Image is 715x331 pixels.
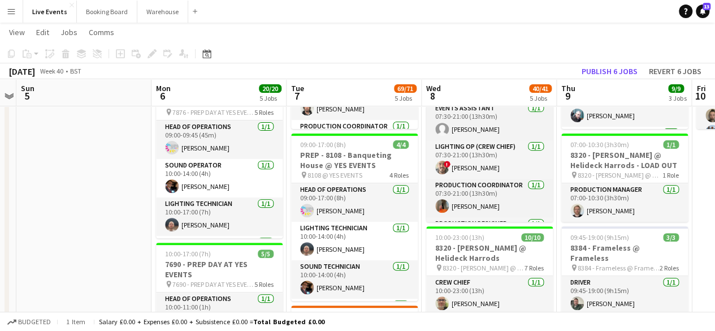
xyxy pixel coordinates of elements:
span: Budgeted [18,318,51,326]
app-card-role: Sound Technician1/110:00-14:00 (4h)[PERSON_NAME] [291,260,418,299]
span: Comms [89,27,114,37]
app-card-role: TPM1/1 [156,236,283,274]
span: Edit [36,27,49,37]
div: 5 Jobs [259,94,281,102]
span: 69/71 [394,84,417,93]
span: 3/3 [663,233,679,242]
span: 5 [19,89,34,102]
app-job-card: 09:00-17:00 (8h)5/57876 - PREP DAY AT YES EVENTS 7876 - PREP DAY AT YES EVENTS5 RolesHead of Oper... [156,71,283,238]
span: 1 Role [662,171,679,179]
span: Fri [696,83,705,93]
div: [DATE] [9,66,35,77]
span: 09:00-17:00 (8h) [300,140,346,149]
span: 8320 - [PERSON_NAME] @ Helideck Harrods - LOAD OUT [578,171,662,179]
a: Comms [84,25,119,40]
app-card-role: Video Operator1/106:00-19:00 (13h)[PERSON_NAME] [561,88,688,127]
app-card-role: Head of Operations1/109:00-17:00 (8h)[PERSON_NAME] [291,183,418,222]
span: 10 [695,89,705,102]
span: Total Budgeted £0.00 [253,317,324,326]
span: 10:00-23:00 (13h) [435,233,484,242]
span: 5 Roles [254,280,274,289]
span: Wed [426,83,441,93]
span: 7 [289,89,304,102]
h3: 8384 - Frameless @ Frameless [561,243,688,263]
span: 20/20 [259,84,281,93]
span: 8384 - Frameless @ Frameless [578,264,660,272]
span: View [9,27,25,37]
app-card-role: Production Designer1/1 [426,217,553,256]
span: ! [444,161,450,167]
app-card-role: Video Technician2/2 [561,127,688,182]
span: 07:00-10:30 (3h30m) [570,140,629,149]
app-card-role: Lighting Technician1/110:00-17:00 (7h)[PERSON_NAME] [156,197,283,236]
div: 3 Jobs [669,94,686,102]
span: Jobs [60,27,77,37]
app-job-card: 07:00-10:30 (3h30m)1/18320 - [PERSON_NAME] @ Helideck Harrods - LOAD OUT 8320 - [PERSON_NAME] @ H... [561,134,688,222]
h3: 8320 - [PERSON_NAME] @ Helideck Harrods - LOAD OUT [561,150,688,170]
app-job-card: 07:30-21:00 (13h30m)7/78264 - Harrods @ BAFTA [STREET_ADDRESS] 8264 - BAFTA 195 Piccadilly7 Roles... [426,54,553,222]
span: 7876 - PREP DAY AT YES EVENTS [172,108,254,117]
app-card-role: Events Assistant1/107:30-21:00 (13h30m)[PERSON_NAME] [426,102,553,140]
span: 9 [560,89,575,102]
span: 2 Roles [660,264,679,272]
span: 9/9 [668,84,684,93]
app-card-role: Crew Chief1/110:00-23:00 (13h)[PERSON_NAME] [426,276,553,315]
span: 4/4 [393,140,409,149]
app-card-role: Sound Operator1/110:00-14:00 (4h)[PERSON_NAME] [156,159,283,197]
button: Publish 6 jobs [577,64,642,79]
h3: PREP - 8108 - Banqueting House @ YES EVENTS [291,150,418,170]
span: Tue [291,83,304,93]
span: 1/1 [663,140,679,149]
span: 10/10 [521,233,544,242]
button: Revert 6 jobs [644,64,706,79]
app-card-role: Head of Operations1/109:00-09:45 (45m)[PERSON_NAME] [156,121,283,159]
span: 5 Roles [254,108,274,117]
span: Week 40 [37,67,66,75]
button: Live Events [23,1,77,23]
div: 5 Jobs [395,94,416,102]
span: Thu [561,83,575,93]
span: Sun [21,83,34,93]
a: Edit [32,25,54,40]
span: 4 Roles [389,171,409,179]
button: Budgeted [6,316,53,328]
div: 5 Jobs [530,94,551,102]
app-card-role: Driver1/109:45-19:00 (9h15m)[PERSON_NAME] [561,276,688,315]
app-job-card: 09:00-17:00 (8h)4/4PREP - 8108 - Banqueting House @ YES EVENTS 8108 @ YES EVENTS4 RolesHead of Op... [291,134,418,301]
span: 7690 - PREP DAY AT YES EVENTS [172,280,254,289]
span: 7 Roles [525,264,544,272]
a: Jobs [56,25,82,40]
app-card-role: Production Manager1/107:00-10:30 (3h30m)[PERSON_NAME] [561,183,688,222]
span: 8108 @ YES EVENTS [307,171,362,179]
span: 6 [154,89,171,102]
app-card-role: Lighting Op (Crew Chief)1/107:30-21:00 (13h30m)![PERSON_NAME] [426,140,553,179]
app-card-role: Production Coordinator1/1 [291,120,418,158]
h3: 8320 - [PERSON_NAME] @ Helideck Harrods [426,243,553,263]
span: 1 item [62,317,89,326]
button: Warehouse [137,1,188,23]
span: 10:00-17:00 (7h) [165,250,211,258]
button: Booking Board [77,1,137,23]
h3: 7690 - PREP DAY AT YES EVENTS [156,259,283,280]
span: 8 [424,89,441,102]
app-card-role: Head of Operations1/110:00-11:00 (1h)[PERSON_NAME] [156,293,283,331]
app-card-role: Production Coordinator1/107:30-21:00 (13h30m)[PERSON_NAME] [426,179,553,217]
span: 8320 - [PERSON_NAME] @ Helideck Harrods [443,264,525,272]
div: BST [70,67,81,75]
span: Mon [156,83,171,93]
span: 13 [703,3,710,10]
span: 09:45-19:00 (9h15m) [570,233,629,242]
span: 40/41 [529,84,552,93]
app-card-role: Lighting Technician1/110:00-14:00 (4h)[PERSON_NAME] [291,222,418,260]
span: 5/5 [258,250,274,258]
a: 13 [696,5,709,18]
div: Salary £0.00 + Expenses £0.00 + Subsistence £0.00 = [99,317,324,326]
a: View [5,25,29,40]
